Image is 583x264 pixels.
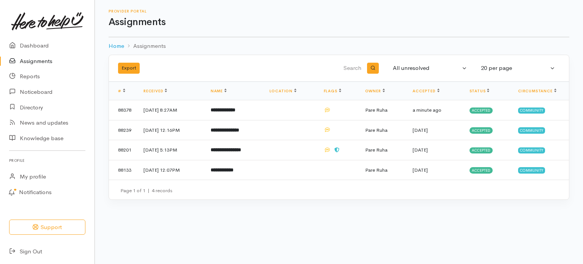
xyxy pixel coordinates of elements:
td: [DATE] 5:13PM [137,140,205,160]
td: 88239 [109,120,137,140]
span: Pare Ruha [365,167,388,173]
span: Pare Ruha [365,147,388,153]
time: [DATE] [413,147,428,153]
a: Circumstance [518,89,556,93]
a: # [118,89,125,93]
a: Accepted [413,89,439,93]
span: Accepted [470,147,493,153]
a: Status [470,89,490,93]
td: [DATE] 12:16PM [137,120,205,140]
button: All unresolved [388,61,472,76]
li: Assignments [124,42,166,51]
h6: Profile [9,155,85,166]
small: Page 1 of 1 4 records [120,187,172,194]
span: Community [518,107,545,114]
span: Community [518,147,545,153]
div: All unresolved [393,64,460,73]
a: Received [143,89,167,93]
span: Accepted [470,127,493,133]
span: Pare Ruha [365,107,388,113]
span: | [148,187,150,194]
nav: breadcrumb [109,37,569,55]
h6: Provider Portal [109,9,569,13]
a: Flags [324,89,341,93]
a: Name [211,89,227,93]
td: 88133 [109,160,137,180]
span: Accepted [470,167,493,173]
time: a minute ago [413,107,441,113]
td: [DATE] 8:27AM [137,100,205,120]
span: Community [518,127,545,133]
h1: Assignments [109,17,569,28]
td: 88201 [109,140,137,160]
span: Pare Ruha [365,127,388,133]
td: [DATE] 12:07PM [137,160,205,180]
time: [DATE] [413,127,428,133]
a: Location [269,89,296,93]
button: Export [118,63,140,74]
span: Accepted [470,107,493,114]
div: 20 per page [481,64,548,73]
a: Home [109,42,124,51]
a: Owner [365,89,385,93]
time: [DATE] [413,167,428,173]
button: Support [9,220,85,235]
input: Search [253,59,363,77]
td: 88378 [109,100,137,120]
button: 20 per page [476,61,560,76]
span: Community [518,167,545,173]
